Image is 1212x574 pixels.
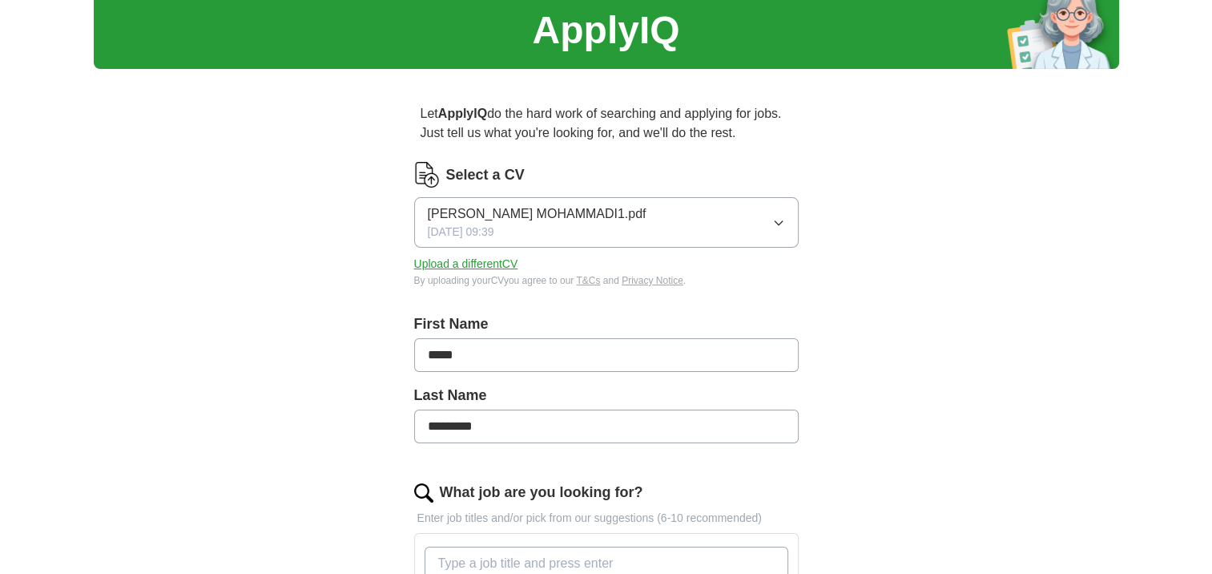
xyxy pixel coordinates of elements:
[414,510,799,527] p: Enter job titles and/or pick from our suggestions (6-10 recommended)
[532,2,679,59] h1: ApplyIQ
[414,273,799,288] div: By uploading your CV you agree to our and .
[414,197,799,248] button: [PERSON_NAME] MOHAMMADI1.pdf[DATE] 09:39
[576,275,600,286] a: T&Cs
[414,313,799,335] label: First Name
[428,224,494,241] span: [DATE] 09:39
[440,482,643,503] label: What job are you looking for?
[446,164,525,186] label: Select a CV
[428,204,646,224] span: [PERSON_NAME] MOHAMMADI1.pdf
[414,256,518,273] button: Upload a differentCV
[622,275,683,286] a: Privacy Notice
[414,483,433,503] img: search.png
[414,98,799,149] p: Let do the hard work of searching and applying for jobs. Just tell us what you're looking for, an...
[414,385,799,406] label: Last Name
[414,162,440,188] img: CV Icon
[438,107,487,120] strong: ApplyIQ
